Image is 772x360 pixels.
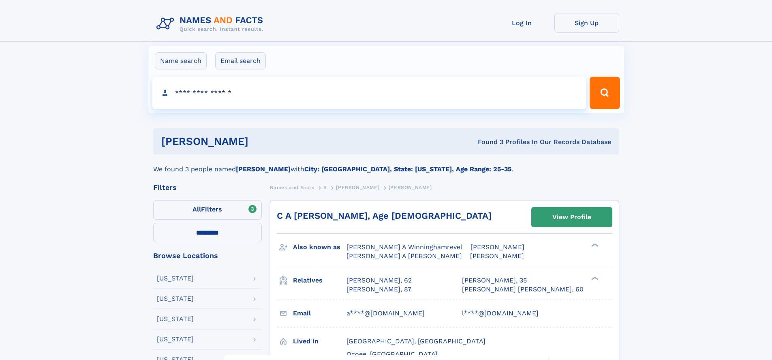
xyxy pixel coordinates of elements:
[157,275,194,282] div: [US_STATE]
[462,276,527,285] a: [PERSON_NAME], 35
[323,185,327,190] span: R
[153,200,262,220] label: Filters
[389,185,432,190] span: [PERSON_NAME]
[293,240,346,254] h3: Also known as
[153,13,270,35] img: Logo Names and Facts
[270,182,314,192] a: Names and Facts
[336,182,379,192] a: [PERSON_NAME]
[346,276,412,285] a: [PERSON_NAME], 62
[532,207,612,227] a: View Profile
[157,295,194,302] div: [US_STATE]
[153,155,619,174] div: We found 3 people named with .
[323,182,327,192] a: R
[304,165,511,173] b: City: [GEOGRAPHIC_DATA], State: [US_STATE], Age Range: 25-35
[470,243,524,251] span: [PERSON_NAME]
[554,13,619,33] a: Sign Up
[293,334,346,348] h3: Lived in
[157,316,194,322] div: [US_STATE]
[192,205,201,213] span: All
[346,243,462,251] span: [PERSON_NAME] A Winninghamrevel
[215,52,266,69] label: Email search
[336,185,379,190] span: [PERSON_NAME]
[277,211,492,221] a: C A [PERSON_NAME], Age [DEMOGRAPHIC_DATA]
[490,13,554,33] a: Log In
[589,276,599,281] div: ❯
[161,136,363,147] h1: [PERSON_NAME]
[153,252,262,259] div: Browse Locations
[462,285,584,294] a: [PERSON_NAME] [PERSON_NAME], 60
[346,252,462,260] span: [PERSON_NAME] A [PERSON_NAME]
[552,208,591,226] div: View Profile
[470,252,524,260] span: [PERSON_NAME]
[153,184,262,191] div: Filters
[236,165,291,173] b: [PERSON_NAME]
[293,306,346,320] h3: Email
[293,274,346,287] h3: Relatives
[590,77,620,109] button: Search Button
[346,350,438,358] span: Ocoee, [GEOGRAPHIC_DATA]
[157,336,194,343] div: [US_STATE]
[589,243,599,248] div: ❯
[155,52,207,69] label: Name search
[363,138,611,147] div: Found 3 Profiles In Our Records Database
[152,77,586,109] input: search input
[346,337,485,345] span: [GEOGRAPHIC_DATA], [GEOGRAPHIC_DATA]
[346,285,411,294] a: [PERSON_NAME], 87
